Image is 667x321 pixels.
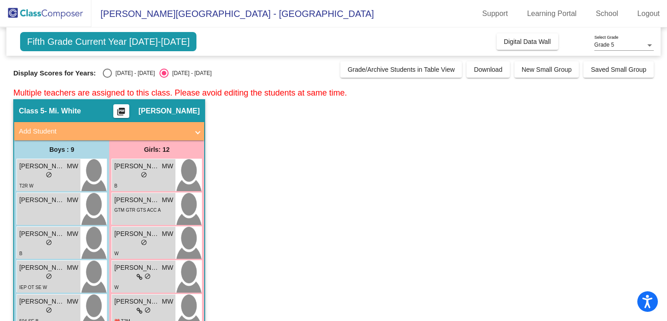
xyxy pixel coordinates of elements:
span: MW [67,263,78,273]
span: do_not_disturb_alt [46,171,52,178]
span: MW [162,195,173,205]
span: MW [162,263,173,273]
mat-panel-title: Add Student [19,126,189,137]
a: Logout [630,6,667,21]
span: [PERSON_NAME] [114,229,160,239]
span: [PERSON_NAME] [114,263,160,273]
span: [PERSON_NAME] [114,297,160,306]
span: - Mi. White [44,107,81,116]
span: W [114,285,118,290]
span: [PERSON_NAME] [138,107,200,116]
button: Download [466,61,509,78]
span: MW [162,161,173,171]
button: Saved Small Group [583,61,653,78]
div: [DATE] - [DATE] [112,69,155,77]
span: do_not_disturb_alt [144,273,151,279]
span: [PERSON_NAME] [114,195,160,205]
span: B [114,183,117,188]
button: New Small Group [514,61,579,78]
a: School [588,6,625,21]
span: Saved Small Group [591,66,646,73]
span: MW [67,229,78,239]
span: [PERSON_NAME] [19,263,65,273]
span: B [19,251,22,256]
span: [PERSON_NAME][GEOGRAPHIC_DATA] - [GEOGRAPHIC_DATA] [91,6,374,21]
span: Digital Data Wall [504,38,551,45]
span: MW [67,161,78,171]
div: Girls: 12 [109,140,204,159]
span: [PERSON_NAME] [114,161,160,171]
span: MW [67,195,78,205]
span: W [114,251,118,256]
div: Boys : 9 [14,140,109,159]
button: Digital Data Wall [497,33,558,50]
span: Class 5 [19,107,44,116]
span: GTM GTR GTS ACC A [114,208,161,213]
span: Fifth Grade Current Year [DATE]-[DATE] [20,32,196,51]
span: MW [162,229,173,239]
span: New Small Group [522,66,572,73]
span: [PERSON_NAME] [19,195,65,205]
span: do_not_disturb_alt [141,239,147,246]
div: [DATE] - [DATE] [169,69,212,77]
span: do_not_disturb_alt [46,307,52,313]
span: MW [162,297,173,306]
span: do_not_disturb_alt [144,307,151,313]
span: Grade 5 [594,42,614,48]
span: do_not_disturb_alt [46,239,52,246]
mat-expansion-panel-header: Add Student [14,122,204,140]
span: Grade/Archive Students in Table View [348,66,455,73]
span: do_not_disturb_alt [141,171,147,178]
span: T2R W [19,183,33,188]
span: IEP OT SE W [19,285,47,290]
mat-radio-group: Select an option [103,69,212,78]
span: [PERSON_NAME] [19,161,65,171]
a: Learning Portal [520,6,584,21]
span: Display Scores for Years: [13,69,96,77]
button: Print Students Details [113,104,129,118]
button: Grade/Archive Students in Table View [340,61,462,78]
span: Download [474,66,502,73]
span: [PERSON_NAME] [19,297,65,306]
span: Multiple teachers are assigned to this class. Please avoid editing the students at same time. [13,88,347,97]
a: Support [475,6,515,21]
span: [PERSON_NAME] [19,229,65,239]
span: MW [67,297,78,306]
mat-icon: picture_as_pdf [116,107,127,120]
span: do_not_disturb_alt [46,273,52,279]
